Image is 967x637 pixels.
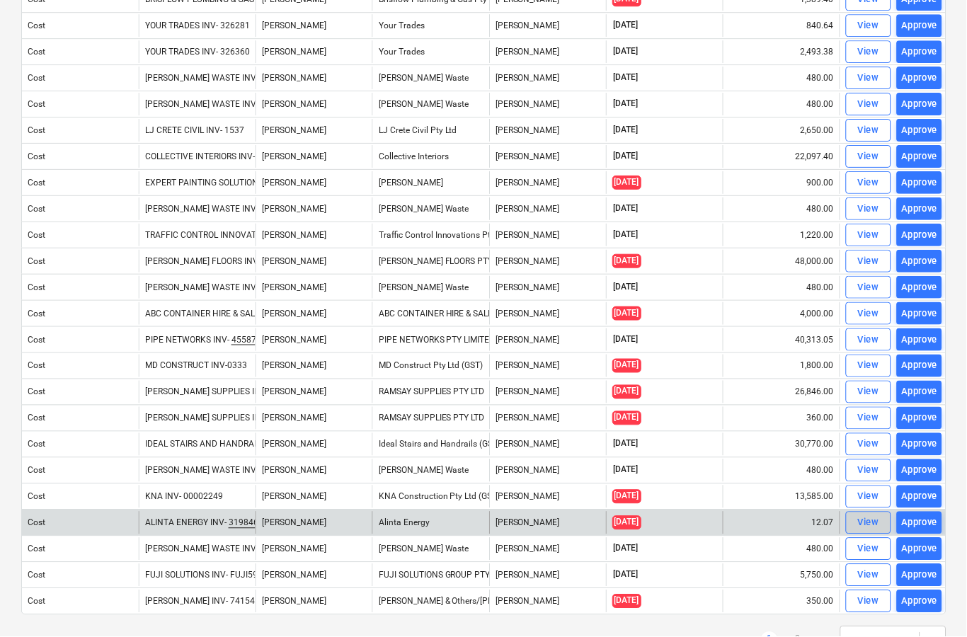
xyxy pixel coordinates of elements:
span: Della Rosa [262,47,326,57]
button: View [847,40,892,63]
span: Della Rosa [262,178,326,188]
div: View [859,463,880,479]
div: [PERSON_NAME] [490,407,607,430]
div: Your Trades [372,40,489,63]
div: Approve [903,568,939,584]
div: Cost [28,492,45,502]
button: Approve [898,145,943,168]
div: 900.00 [723,171,840,194]
div: YOUR TRADES INV- 326281 [145,21,250,30]
div: [PERSON_NAME] [490,93,607,115]
span: [DATE] [613,45,641,57]
button: Approve [898,564,943,587]
div: [PERSON_NAME] WASTE INV- 20107 [145,204,285,214]
div: [PERSON_NAME] [490,459,607,482]
div: 5,750.00 [723,564,840,587]
div: 48,000.00 [723,250,840,272]
div: [PERSON_NAME] WASTE INV- 19780 [145,544,285,554]
div: Cost [28,47,45,57]
div: [PERSON_NAME] Waste [372,276,489,299]
div: [PERSON_NAME] Waste [372,67,489,89]
div: 480.00 [723,197,840,220]
div: Cost [28,309,45,318]
span: Della Rosa [262,230,326,240]
div: 1,220.00 [723,224,840,246]
span: Della Rosa [262,282,326,292]
button: View [847,276,892,299]
span: [DATE] [613,516,642,529]
div: 4,000.00 [723,302,840,325]
button: Approve [898,355,943,377]
button: View [847,197,892,220]
div: Cost [28,204,45,214]
div: ABC CONTAINER HIRE & SALES INV- 212994J9 [145,309,325,318]
button: View [847,67,892,89]
span: Della Rosa [262,544,326,554]
div: View [859,280,880,296]
div: 360.00 [723,407,840,430]
div: Cost [28,256,45,266]
div: PIPE NETWORKS INV- [145,335,266,345]
div: [PERSON_NAME] [490,250,607,272]
span: [DATE] [613,543,641,555]
div: View [859,96,880,113]
button: Approve [898,302,943,325]
span: [DATE] [613,229,641,241]
button: Approve [898,197,943,220]
button: View [847,250,892,272]
div: 350.00 [723,590,840,613]
div: [PERSON_NAME] [490,67,607,89]
button: Approve [898,486,943,508]
button: View [847,459,892,482]
div: YOUR TRADES INV- 326360 [145,47,250,57]
div: 2,650.00 [723,119,840,142]
div: [PERSON_NAME] [490,302,607,325]
div: [PERSON_NAME] INV- 741545 [145,597,260,607]
button: Approve [898,93,943,115]
span: [DATE] [613,19,641,31]
div: [PERSON_NAME] [490,590,607,613]
button: View [847,171,892,194]
button: View [847,512,892,534]
div: [PERSON_NAME] [490,171,607,194]
div: [PERSON_NAME] [490,486,607,508]
button: View [847,564,892,587]
span: Della Rosa [262,125,326,135]
div: 13,585.00 [723,486,840,508]
div: View [859,384,880,401]
span: Della Rosa [262,256,326,266]
div: [PERSON_NAME] [490,512,607,534]
div: Approve [903,384,939,401]
span: [DATE] [613,98,641,110]
span: Della Rosa [262,309,326,318]
div: LJ CRETE CIVIL INV- 1537 [145,125,244,135]
div: [PERSON_NAME] [490,224,607,246]
div: Cost [28,518,45,528]
div: 22,097.40 [723,145,840,168]
div: Approve [903,149,939,165]
button: View [847,486,892,508]
div: [PERSON_NAME] Waste [372,459,489,482]
div: [PERSON_NAME] FLOORS PTY LTD [372,250,489,272]
span: Della Rosa [262,492,326,502]
div: [PERSON_NAME] [490,14,607,37]
span: Della Rosa [262,99,326,109]
span: Della Rosa [262,413,326,423]
button: View [847,119,892,142]
div: [PERSON_NAME] WASTE INV- 20158 [145,99,285,109]
div: Your Trades [372,14,489,37]
div: Cost [28,597,45,607]
button: Approve [898,381,943,403]
div: [PERSON_NAME] [490,433,607,456]
div: 480.00 [723,67,840,89]
span: [DATE] [613,569,641,581]
button: Approve [898,224,943,246]
div: Alinta Energy [372,512,489,534]
span: [DATE] [613,124,641,136]
div: Approve [903,463,939,479]
div: View [859,306,880,322]
div: Cost [28,440,45,449]
div: View [859,149,880,165]
div: Cost [28,544,45,554]
button: Approve [898,40,943,63]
